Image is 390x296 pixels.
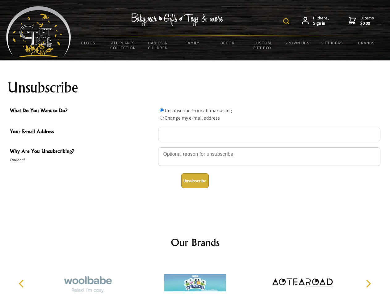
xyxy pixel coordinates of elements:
[181,173,209,188] button: Unsubscribe
[283,18,289,24] img: product search
[165,107,232,113] label: Unsubscribe from all marketing
[313,21,329,26] strong: Sign in
[10,147,155,156] span: Why Are You Unsubscribing?
[349,15,374,26] a: 0 items$0.00
[140,36,175,54] a: Babies & Children
[314,36,349,49] a: Gift Ideas
[349,36,384,49] a: Brands
[175,36,210,49] a: Family
[12,235,378,250] h2: Our Brands
[360,21,374,26] strong: $0.00
[360,15,374,26] span: 0 items
[160,108,164,112] input: What Do You Want to Do?
[313,15,329,26] span: Hi there,
[165,115,220,121] label: Change my e-mail address
[71,36,106,49] a: BLOGS
[10,156,155,164] span: Optional
[10,128,155,137] span: Your E-mail Address
[160,116,164,120] input: What Do You Want to Do?
[361,277,375,290] button: Next
[279,36,314,49] a: Grown Ups
[6,6,71,57] img: Babyware - Gifts - Toys and more...
[106,36,141,54] a: All Plants Collection
[7,80,383,95] h1: Unsubscribe
[210,36,245,49] a: Decor
[15,277,29,290] button: Previous
[158,147,380,166] textarea: Why Are You Unsubscribing?
[158,128,380,141] input: Your E-mail Address
[302,15,329,26] a: Hi there,Sign in
[245,36,280,54] a: Custom Gift Box
[131,13,224,26] img: Babywear - Gifts - Toys & more
[10,107,155,116] span: What Do You Want to Do?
